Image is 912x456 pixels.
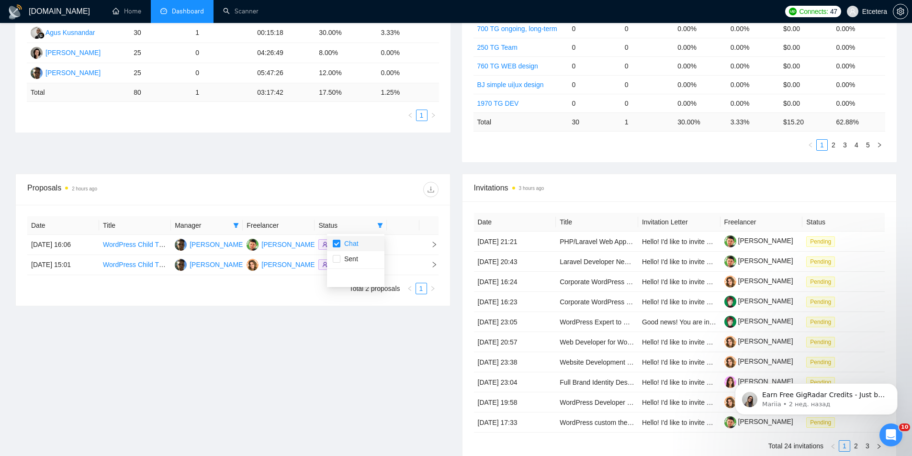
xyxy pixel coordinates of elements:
[474,182,885,194] span: Invitations
[315,43,377,63] td: 8.00%
[130,63,191,83] td: 25
[477,62,538,70] a: 760 TG WEB design
[130,23,191,43] td: 30
[556,252,638,272] td: Laravel Developer Needed to Clone Raffle Website
[560,258,711,266] a: Laravel Developer Needed to Clone Raffle Website
[45,67,101,78] div: [PERSON_NAME]
[27,216,99,235] th: Date
[477,25,557,33] a: 700 TG ongoing, long-term
[621,56,674,75] td: 0
[674,75,726,94] td: 0.00%
[253,63,315,83] td: 05:47:26
[190,239,245,250] div: [PERSON_NAME]
[779,56,832,75] td: $0.00
[833,75,885,94] td: 0.00%
[556,352,638,372] td: Website Development Project
[862,139,874,151] li: 5
[103,261,281,268] a: WordPress Child Theme Analysis & Malware-Free Migration
[375,218,385,233] span: filter
[830,6,837,17] span: 47
[130,43,191,63] td: 25
[806,318,839,325] a: Pending
[556,372,638,392] td: Full Brand Identity Design for Upcoming Launch
[474,352,556,372] td: [DATE] 23:38
[99,235,171,255] td: WordPress Child Theme Analysis & Malware-Free Migration
[806,357,835,367] span: Pending
[160,8,167,14] span: dashboard
[721,363,912,430] iframe: Intercom notifications сообщение
[724,237,793,245] a: [PERSON_NAME]
[899,423,910,431] span: 10
[423,261,438,268] span: right
[724,356,736,368] img: c1b9JySzac4x4dgsEyqnJHkcyMhtwYhRX20trAqcVMGYnIMrxZHAKhfppX9twvsE1T
[724,317,793,325] a: [PERSON_NAME]
[779,75,832,94] td: $0.00
[806,297,835,307] span: Pending
[423,241,438,248] span: right
[315,63,377,83] td: 12.00%
[233,222,239,228] span: filter
[568,19,620,38] td: 0
[568,112,620,131] td: 30
[416,283,427,294] a: 1
[27,255,99,275] td: [DATE] 15:01
[474,412,556,433] td: [DATE] 17:33
[674,19,726,38] td: 0.00%
[674,56,726,75] td: 0.00%
[377,222,383,228] span: filter
[724,235,736,247] img: c1H5j4uuwRoiYYBPUc0TtXcw2dMxy5fGUeEXcoyQTo85fuH37bAwWfg3xyvaZyZkb6
[568,75,620,94] td: 0
[8,4,23,20] img: logo
[45,27,95,38] div: Agus Kusnandar
[424,186,438,193] span: download
[727,75,779,94] td: 0.00%
[802,213,885,232] th: Status
[768,440,823,452] li: Total 24 invitations
[175,220,229,231] span: Manager
[477,81,544,89] a: BJ simple ui|ux design
[427,283,439,294] li: Next Page
[779,94,832,112] td: $0.00
[247,259,259,271] img: AP
[560,298,759,306] a: Corporate WordPress Website Development for NAT Constructions
[171,216,243,235] th: Manager
[839,441,850,451] a: 1
[38,32,45,39] img: gigradar-bm.png
[806,298,839,305] a: Pending
[130,83,191,102] td: 80
[849,8,856,15] span: user
[806,358,839,366] a: Pending
[556,332,638,352] td: Web Developer for WordPress (NO AI ANSWERS)
[556,272,638,292] td: Corporate WordPress Website Development for NAT Constructions
[568,94,620,112] td: 0
[721,213,803,232] th: Freelancer
[253,43,315,63] td: 04:26:49
[31,67,43,79] img: AP
[519,186,544,191] time: 3 hours ago
[191,23,253,43] td: 1
[621,38,674,56] td: 0
[817,140,827,150] a: 1
[724,296,736,308] img: c1Yz1V5vTkFBIK6lnZKICux94CK7NJh7mMOvUEmt1RGeaFBAi1QHuau63OPw6vGT8z
[556,312,638,332] td: WordPress Expert to Polish & Modernise Existing Company Website – Completion Within a Few Days
[621,112,674,131] td: 1
[99,216,171,235] th: Title
[191,43,253,63] td: 0
[724,277,793,285] a: [PERSON_NAME]
[31,68,101,76] a: AP[PERSON_NAME]
[779,38,832,56] td: $0.00
[423,182,439,197] button: download
[474,392,556,412] td: [DATE] 19:58
[405,110,416,121] button: left
[674,112,726,131] td: 30.00 %
[779,112,832,131] td: $ 15.20
[851,139,862,151] li: 4
[806,317,835,327] span: Pending
[261,259,316,270] div: [PERSON_NAME]
[806,338,839,345] a: Pending
[724,357,793,365] a: [PERSON_NAME]
[862,440,873,452] li: 3
[474,213,556,232] th: Date
[416,110,428,121] li: 1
